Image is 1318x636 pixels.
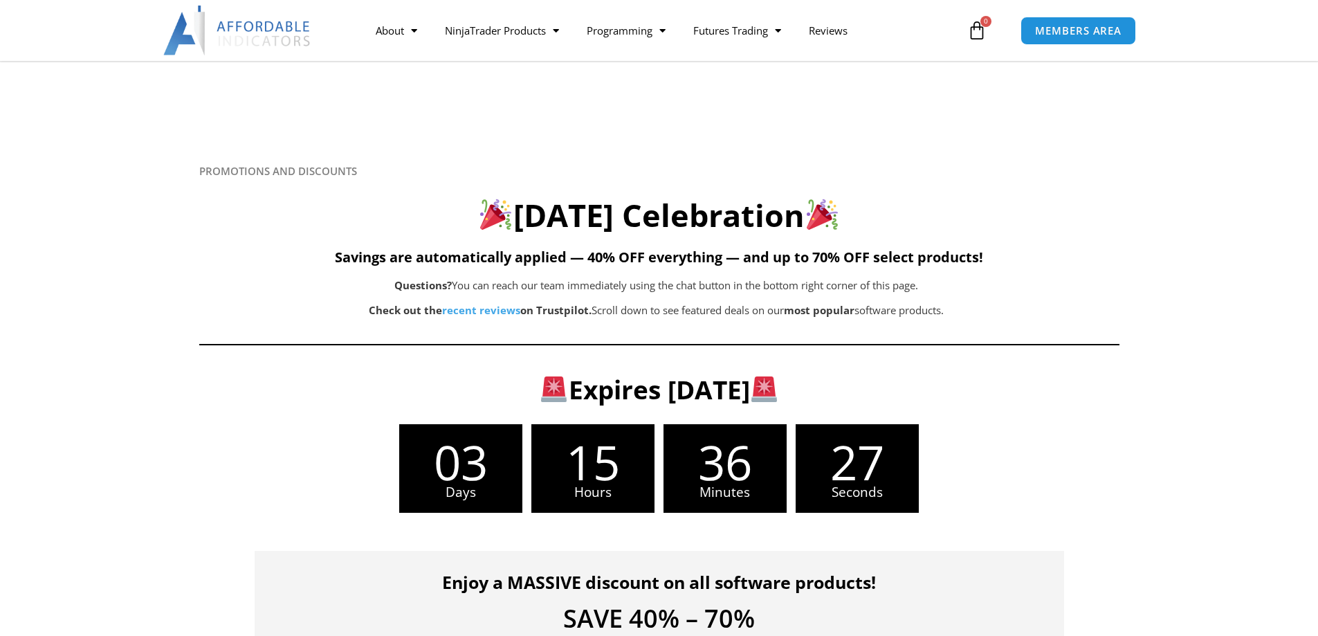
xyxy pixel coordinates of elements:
[480,199,511,230] img: 🎉
[946,10,1007,51] a: 0
[573,15,679,46] a: Programming
[362,15,964,46] nav: Menu
[795,15,861,46] a: Reviews
[442,303,520,317] a: recent reviews
[275,606,1043,631] h4: SAVE 40% – 70%
[751,376,777,402] img: 🚨
[663,486,787,499] span: Minutes
[541,376,567,402] img: 🚨
[1020,17,1136,45] a: MEMBERS AREA
[369,303,592,317] strong: Check out the on Trustpilot.
[399,438,522,486] span: 03
[199,249,1119,266] h5: Savings are automatically applied — 40% OFF everything — and up to 70% OFF select products!
[272,373,1047,406] h3: Expires [DATE]
[1035,26,1122,36] span: MEMBERS AREA
[679,15,795,46] a: Futures Trading
[362,15,431,46] a: About
[399,486,522,499] span: Days
[796,438,919,486] span: 27
[275,572,1043,592] h4: Enjoy a MASSIVE discount on all software products!
[163,6,312,55] img: LogoAI | Affordable Indicators – NinjaTrader
[268,276,1045,296] p: You can reach our team immediately using the chat button in the bottom right corner of this page.
[199,195,1119,236] h2: [DATE] Celebration
[796,486,919,499] span: Seconds
[531,438,655,486] span: 15
[980,16,991,27] span: 0
[431,15,573,46] a: NinjaTrader Products
[807,199,838,230] img: 🎉
[663,438,787,486] span: 36
[784,303,854,317] b: most popular
[268,301,1045,320] p: Scroll down to see featured deals on our software products.
[394,278,452,292] b: Questions?
[199,165,1119,178] h6: PROMOTIONS AND DISCOUNTS
[531,486,655,499] span: Hours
